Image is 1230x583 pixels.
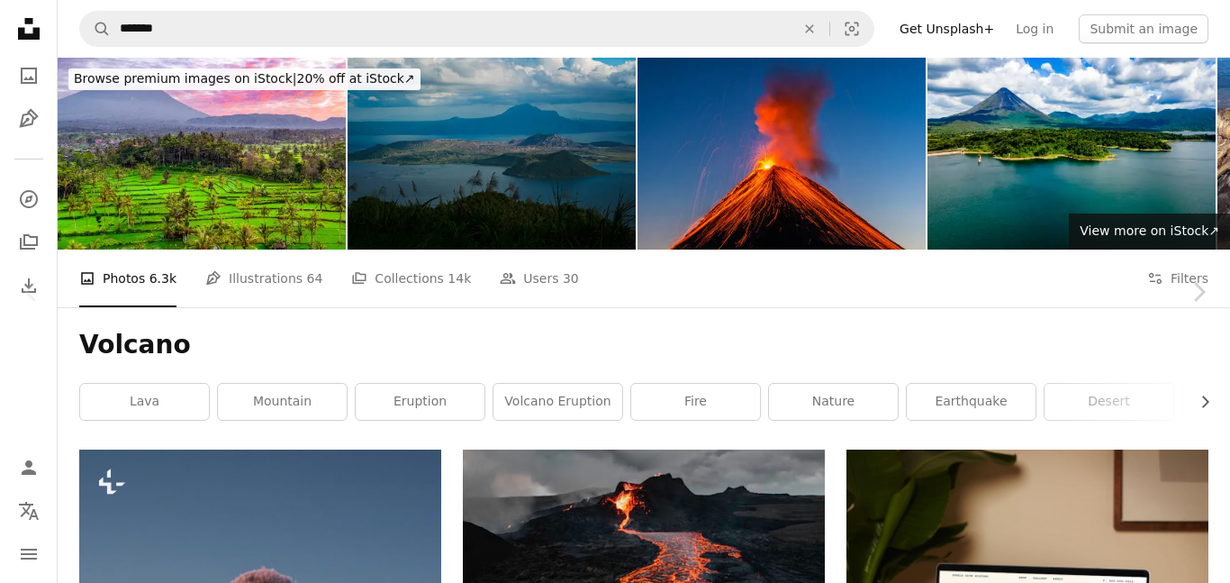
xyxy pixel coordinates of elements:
button: Submit an image [1079,14,1208,43]
a: nature [769,384,898,420]
span: 64 [307,269,323,288]
img: Landscape view of Taal Volcano [348,58,636,250]
button: scroll list to the right [1189,384,1208,420]
a: Illustrations 64 [205,250,322,307]
a: Log in [1005,14,1064,43]
a: Next [1167,205,1230,378]
a: brown and black mountain under white clouds [463,543,825,560]
a: Collections 14k [351,250,471,307]
a: lava [80,384,209,420]
a: fire [631,384,760,420]
a: desert [1045,384,1173,420]
button: Language [11,493,47,529]
a: Photos [11,58,47,94]
span: View more on iStock ↗ [1080,223,1219,238]
button: Search Unsplash [80,12,111,46]
a: volcano eruption [493,384,622,420]
button: Menu [11,536,47,572]
form: Find visuals sitewide [79,11,874,47]
h1: Volcano [79,329,1208,361]
button: Visual search [830,12,873,46]
a: Illustrations [11,101,47,137]
img: Arenal Volcano and Arenal Lake, Costa Rica [927,58,1216,250]
a: eruption [356,384,484,420]
span: 20% off at iStock ↗ [74,71,415,86]
span: Browse premium images on iStock | [74,71,296,86]
a: Browse premium images on iStock|20% off at iStock↗ [58,58,431,101]
a: Users 30 [500,250,579,307]
img: Sunrise aerial view of Mount Agung, Beautiful view of rice fields with Agung Volcano at sunrise, ... [58,58,346,250]
img: Fuego volcano eruption [638,58,926,250]
a: View more on iStock↗ [1069,214,1230,250]
span: 30 [563,269,579,288]
a: earthquake [907,384,1036,420]
button: Filters [1147,250,1208,307]
button: Clear [790,12,829,46]
span: 14k [448,269,471,288]
a: mountain [218,384,347,420]
a: Explore [11,181,47,217]
a: Get Unsplash+ [889,14,1005,43]
a: Log in / Sign up [11,450,47,486]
